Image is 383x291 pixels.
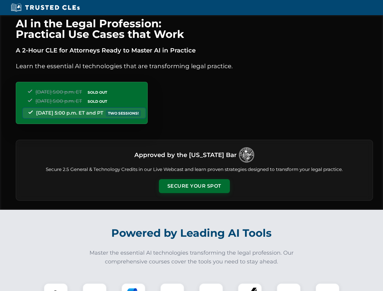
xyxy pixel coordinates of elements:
button: Secure Your Spot [159,179,230,193]
h2: Powered by Leading AI Tools [24,222,360,244]
h1: AI in the Legal Profession: Practical Use Cases that Work [16,18,373,39]
img: Logo [239,147,254,162]
p: Secure 2.5 General & Technology Credits in our Live Webcast and learn proven strategies designed ... [23,166,365,173]
span: SOLD OUT [86,98,109,105]
p: A 2-Hour CLE for Attorneys Ready to Master AI in Practice [16,45,373,55]
p: Master the essential AI technologies transforming the legal profession. Our comprehensive courses... [86,249,298,266]
span: [DATE] 5:00 p.m. ET [35,98,82,104]
h3: Approved by the [US_STATE] Bar [134,149,237,160]
span: SOLD OUT [86,89,109,95]
p: Learn the essential AI technologies that are transforming legal practice. [16,61,373,71]
img: Trusted CLEs [9,3,82,12]
span: [DATE] 5:00 p.m. ET [35,89,82,95]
